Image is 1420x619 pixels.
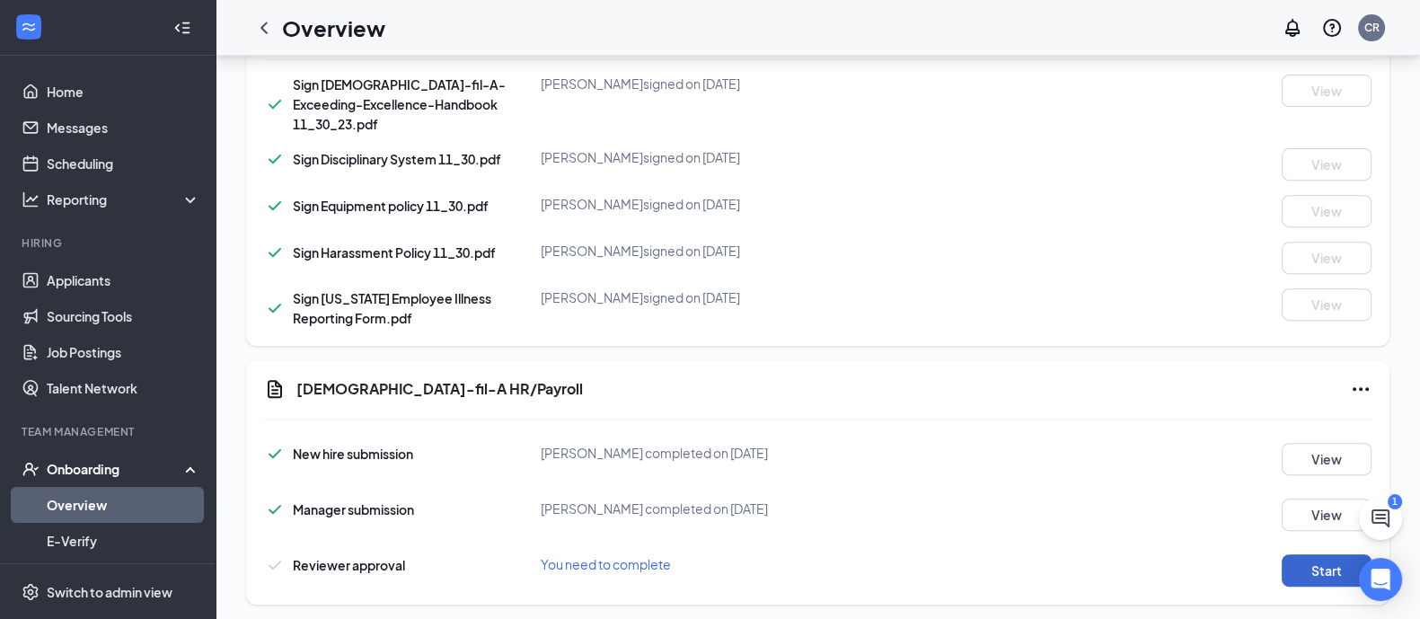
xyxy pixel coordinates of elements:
[1282,148,1371,181] button: View
[173,19,191,37] svg: Collapse
[264,499,286,520] svg: Checkmark
[47,146,200,181] a: Scheduling
[1370,508,1391,529] svg: ChatActive
[541,556,671,572] span: You need to complete
[20,18,38,36] svg: WorkstreamLogo
[1282,288,1371,321] button: View
[541,195,910,213] div: [PERSON_NAME] signed on [DATE]
[264,93,286,115] svg: Checkmark
[541,75,910,93] div: [PERSON_NAME] signed on [DATE]
[293,557,405,573] span: Reviewer approval
[264,148,286,170] svg: Checkmark
[22,424,197,439] div: Team Management
[253,17,275,39] svg: ChevronLeft
[541,500,768,517] span: [PERSON_NAME] completed on [DATE]
[47,334,200,370] a: Job Postings
[47,190,201,208] div: Reporting
[264,242,286,263] svg: Checkmark
[47,583,172,601] div: Switch to admin view
[264,195,286,217] svg: Checkmark
[22,190,40,208] svg: Analysis
[293,244,496,261] span: Sign Harassment Policy 11_30.pdf
[47,262,200,298] a: Applicants
[264,554,286,576] svg: Checkmark
[22,583,40,601] svg: Settings
[1282,195,1371,227] button: View
[47,298,200,334] a: Sourcing Tools
[541,445,768,461] span: [PERSON_NAME] completed on [DATE]
[47,559,200,595] a: Onboarding Documents
[264,443,286,464] svg: Checkmark
[1282,17,1303,39] svg: Notifications
[264,297,286,319] svg: Checkmark
[296,379,583,399] h5: [DEMOGRAPHIC_DATA]-fil-A HR/Payroll
[1282,75,1371,107] button: View
[1350,378,1371,400] svg: Ellipses
[1282,443,1371,475] button: View
[264,378,286,400] svg: Document
[293,290,491,326] span: Sign [US_STATE] Employee Illness Reporting Form.pdf
[1359,497,1402,540] button: ChatActive
[47,110,200,146] a: Messages
[47,370,200,406] a: Talent Network
[282,13,385,43] h1: Overview
[1282,554,1371,587] button: Start
[293,501,414,517] span: Manager submission
[47,487,200,523] a: Overview
[22,235,197,251] div: Hiring
[47,74,200,110] a: Home
[47,460,185,478] div: Onboarding
[1364,20,1380,35] div: CR
[1321,17,1343,39] svg: QuestionInfo
[1388,494,1402,509] div: 1
[47,523,200,559] a: E-Verify
[293,76,506,132] span: Sign [DEMOGRAPHIC_DATA]-fil-A-Exceeding-Excellence-Handbook 11_30_23.pdf
[22,460,40,478] svg: UserCheck
[1359,558,1402,601] div: Open Intercom Messenger
[293,151,501,167] span: Sign Disciplinary System 11_30.pdf
[1282,242,1371,274] button: View
[541,288,910,306] div: [PERSON_NAME] signed on [DATE]
[1282,499,1371,531] button: View
[541,242,910,260] div: [PERSON_NAME] signed on [DATE]
[541,148,910,166] div: [PERSON_NAME] signed on [DATE]
[293,446,413,462] span: New hire submission
[293,198,489,214] span: Sign Equipment policy 11_30.pdf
